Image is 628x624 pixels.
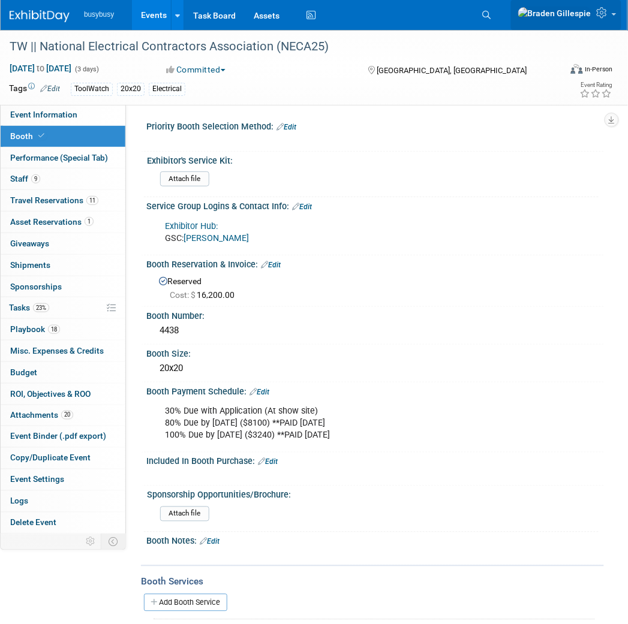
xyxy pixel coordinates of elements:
div: ToolWatch [71,83,113,95]
a: Copy/Duplicate Event [1,448,125,469]
div: 30% Due with Application (At show site) 80% Due by [DATE] ($8100) **PAID [DATE] 100% Due by [DATE... [157,400,509,448]
div: Priority Booth Selection Method: [146,117,604,133]
a: Attachments20 [1,405,125,426]
a: Delete Event [1,513,125,533]
span: 18 [48,325,60,334]
div: Reserved [155,272,595,301]
span: busybusy [84,10,114,19]
div: Event Rating [580,82,612,88]
a: Event Binder (.pdf export) [1,426,125,447]
span: 23% [33,303,49,312]
div: Booth Number: [146,307,604,322]
span: to [35,64,46,73]
td: Toggle Event Tabs [101,534,126,550]
a: Giveaways [1,233,125,254]
span: 11 [86,196,98,205]
a: [PERSON_NAME] [184,233,249,243]
div: Event Format [520,62,613,80]
div: Booth Size: [146,345,604,360]
a: Playbook18 [1,319,125,340]
button: Committed [163,64,230,76]
span: Playbook [10,324,60,334]
div: Booth Notes: [146,532,604,548]
span: Booth [10,131,47,141]
div: TW || National Electrical Contractors Association (NECA25) [5,36,553,58]
a: ROI, Objectives & ROO [1,384,125,405]
div: In-Person [585,65,613,74]
span: Event Binder (.pdf export) [10,432,106,441]
div: GSC: [157,215,509,251]
div: 4438 [155,321,595,340]
a: Exhibitor Hub: [165,221,218,231]
span: Asset Reservations [10,217,94,227]
a: Event Information [1,104,125,125]
a: Performance (Special Tab) [1,147,125,168]
span: Event Information [10,110,77,119]
a: Edit [292,203,312,211]
span: Travel Reservations [10,195,98,205]
a: Travel Reservations11 [1,190,125,211]
span: (3 days) [74,65,99,73]
a: Edit [40,85,60,93]
div: Exhibitor's Service Kit: [147,152,599,167]
a: Shipments [1,255,125,276]
span: Giveaways [10,239,49,248]
a: Edit [258,458,278,466]
span: Budget [10,367,37,377]
a: Asset Reservations1 [1,212,125,233]
span: Logs [10,496,28,506]
div: 20x20 [117,83,145,95]
div: Booth Payment Schedule: [146,382,604,398]
a: Edit [200,538,220,546]
a: Event Settings [1,469,125,490]
div: Included In Booth Purchase: [146,453,604,468]
div: Booth Reservation & Invoice: [146,255,604,271]
span: Tasks [9,303,49,312]
a: Logs [1,491,125,512]
span: 1 [85,217,94,226]
span: [GEOGRAPHIC_DATA], [GEOGRAPHIC_DATA] [377,66,527,75]
a: Add Booth Service [144,594,227,611]
span: 16,200.00 [170,290,239,300]
span: 9 [31,174,40,183]
td: Tags [9,82,60,96]
div: Booth Services [141,575,604,589]
span: Performance (Special Tab) [10,153,108,162]
span: Copy/Duplicate Event [10,453,91,463]
a: Sponsorships [1,276,125,297]
a: Tasks23% [1,297,125,318]
span: Cost: $ [170,290,197,300]
span: [DATE] [DATE] [9,63,72,74]
a: Misc. Expenses & Credits [1,340,125,361]
td: Personalize Event Tab Strip [80,534,101,550]
span: Sponsorships [10,282,62,291]
span: ROI, Objectives & ROO [10,389,91,399]
a: Edit [277,123,296,131]
div: 20x20 [155,359,595,378]
a: Staff9 [1,168,125,189]
div: Electrical [149,83,185,95]
a: Booth [1,126,125,147]
img: Braden Gillespie [518,7,592,20]
a: Edit [261,261,281,269]
span: Delete Event [10,518,56,527]
span: Event Settings [10,475,64,484]
a: Edit [250,388,269,396]
img: Format-Inperson.png [571,64,583,74]
span: Staff [10,174,40,183]
i: Booth reservation complete [38,132,44,139]
a: Budget [1,362,125,383]
div: Sponsorship Opportunities/Brochure: [147,486,599,501]
span: Shipments [10,260,50,270]
div: Service Group Logins & Contact Info: [146,197,604,213]
img: ExhibitDay [10,10,70,22]
span: 20 [61,411,73,420]
span: Misc. Expenses & Credits [10,346,104,355]
span: Attachments [10,411,73,420]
